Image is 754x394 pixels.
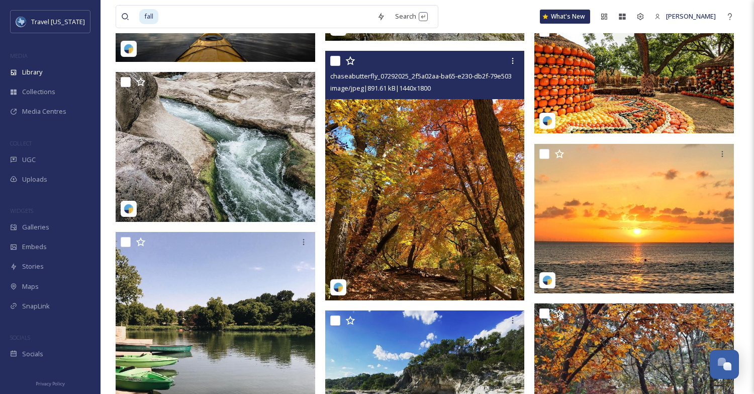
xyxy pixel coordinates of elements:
[22,282,39,291] span: Maps
[36,380,65,387] span: Privacy Policy
[124,204,134,214] img: snapsea-logo.png
[542,116,552,126] img: snapsea-logo.png
[22,67,42,77] span: Library
[10,207,33,214] span: WIDGETS
[22,107,66,116] span: Media Centres
[542,275,552,285] img: snapsea-logo.png
[22,222,49,232] span: Galleries
[16,17,26,27] img: images%20%281%29.jpeg
[116,72,315,222] img: instasatx_07292025_5cc92c27-e9a4-4e98-ba78-596fdb880294.jpg
[139,9,158,24] span: fall
[390,7,433,26] div: Search
[10,334,30,341] span: SOCIALS
[10,139,32,147] span: COLLECT
[325,51,525,300] img: chaseabutterfly_07292025_2f5a02aa-ba65-e230-db2f-79e5031670f8.jpg
[534,144,734,294] img: islagrandsouthpadre_07292025_d50bd28a-1b2b-4e8b-dc88-ece1a6ca1ac7.jpg
[649,7,721,26] a: [PERSON_NAME]
[22,155,36,165] span: UGC
[31,17,85,26] span: Travel [US_STATE]
[22,262,44,271] span: Stories
[36,377,65,389] a: Privacy Policy
[22,349,43,359] span: Socials
[22,87,55,97] span: Collections
[330,71,542,81] span: chaseabutterfly_07292025_2f5a02aa-ba65-e230-db2f-79e5031670f8.jpg
[124,44,134,54] img: snapsea-logo.png
[10,52,28,59] span: MEDIA
[710,350,739,379] button: Open Chat
[534,22,734,134] img: visit_dallas_07302025_690ced28-7734-6832-327c-f34cdc9b6def.jpg
[666,12,716,21] span: [PERSON_NAME]
[330,84,431,93] span: image/jpeg | 891.61 kB | 1440 x 1800
[22,242,47,252] span: Embeds
[22,301,50,311] span: SnapLink
[333,282,343,292] img: snapsea-logo.png
[540,10,590,24] a: What's New
[22,175,47,184] span: Uploads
